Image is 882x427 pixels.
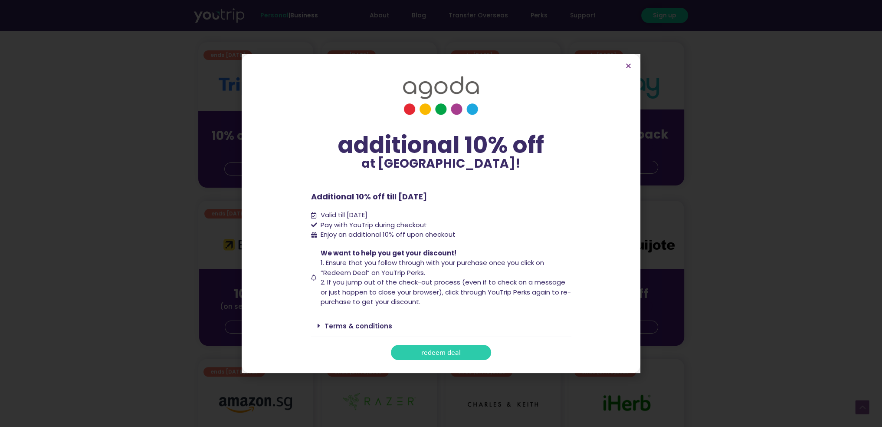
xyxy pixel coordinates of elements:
[321,278,571,306] span: 2. If you jump out of the check-out process (even if to check on a message or just happen to clos...
[311,316,571,336] div: Terms & conditions
[391,345,491,360] a: redeem deal
[311,158,571,170] p: at [GEOGRAPHIC_DATA]!
[311,132,571,158] div: additional 10% off
[325,321,392,331] a: Terms & conditions
[321,248,456,258] span: We want to help you get your discount!
[318,220,427,230] span: Pay with YouTrip during checkout
[321,230,456,239] span: Enjoy an additional 10% off upon checkout
[311,191,571,202] p: Additional 10% off till [DATE]
[421,349,461,356] span: redeem deal
[625,63,632,69] a: Close
[318,210,367,220] span: Valid till [DATE]
[321,258,544,277] span: 1. Ensure that you follow through with your purchase once you click on “Redeem Deal” on YouTrip P...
